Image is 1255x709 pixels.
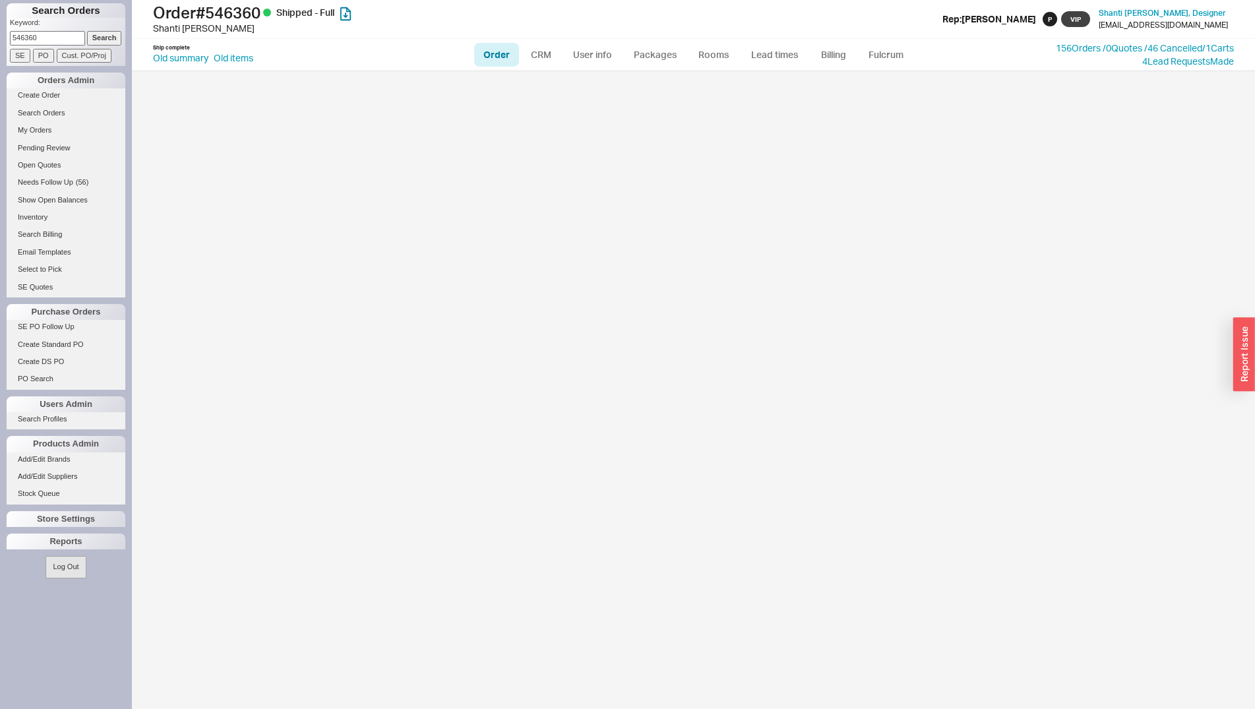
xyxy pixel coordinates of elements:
a: User info [563,43,622,67]
div: Purchase Orders [7,304,125,320]
div: Rep: [PERSON_NAME] [942,13,1036,26]
a: Select to Pick [7,262,125,276]
span: VIP [1061,11,1090,27]
a: Add/Edit Brands [7,452,125,466]
a: Packages [625,43,687,67]
a: SE PO Follow Up [7,320,125,334]
a: Search Orders [7,106,125,120]
a: Order [474,43,519,67]
a: Rooms [689,43,739,67]
div: Reports [7,534,125,549]
div: Ship complete [153,44,190,51]
a: PO Search [7,372,125,386]
div: P [1043,12,1057,26]
a: Search Billing [7,228,125,241]
div: [EMAIL_ADDRESS][DOMAIN_NAME] [1099,20,1228,30]
span: Shanti [PERSON_NAME] , Designer [1099,8,1226,18]
a: Add/Edit Suppliers [7,470,125,483]
span: Needs Follow Up [18,178,73,186]
a: Create DS PO [7,355,125,369]
a: Create Order [7,88,125,102]
a: Billing [811,43,857,67]
h1: Search Orders [7,3,125,18]
span: Shipped - Full [276,7,334,18]
p: Keyword: [10,18,125,31]
h1: Order # 546360 [153,3,631,22]
a: 156Orders /0Quotes /46 Cancelled [1056,42,1202,53]
a: Shanti [PERSON_NAME], Designer [1099,9,1226,18]
a: Open Quotes [7,158,125,172]
input: SE [10,49,30,63]
div: Users Admin [7,396,125,412]
a: Email Templates [7,245,125,259]
div: Orders Admin [7,73,125,88]
a: CRM [522,43,561,67]
div: Store Settings [7,511,125,527]
a: SE Quotes [7,280,125,294]
a: 4Lead RequestsMade [1142,55,1234,67]
a: My Orders [7,123,125,137]
span: ( 56 ) [76,178,89,186]
input: Cust. PO/Proj [57,49,111,63]
div: Shanti [PERSON_NAME] [153,22,631,35]
span: Pending Review [18,144,71,152]
a: Pending Review [7,141,125,155]
a: Needs Follow Up(56) [7,175,125,189]
button: Log Out [46,556,86,578]
a: Show Open Balances [7,193,125,207]
input: PO [33,49,54,63]
a: Fulcrum [859,43,913,67]
input: Search [87,31,122,45]
a: Inventory [7,210,125,224]
a: Search Profiles [7,412,125,426]
a: /1Carts [1202,42,1234,53]
div: Products Admin [7,436,125,452]
a: Stock Queue [7,487,125,501]
a: Old items [214,51,253,65]
a: Old summary [153,51,208,65]
a: Create Standard PO [7,338,125,352]
a: Lead times [741,43,808,67]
